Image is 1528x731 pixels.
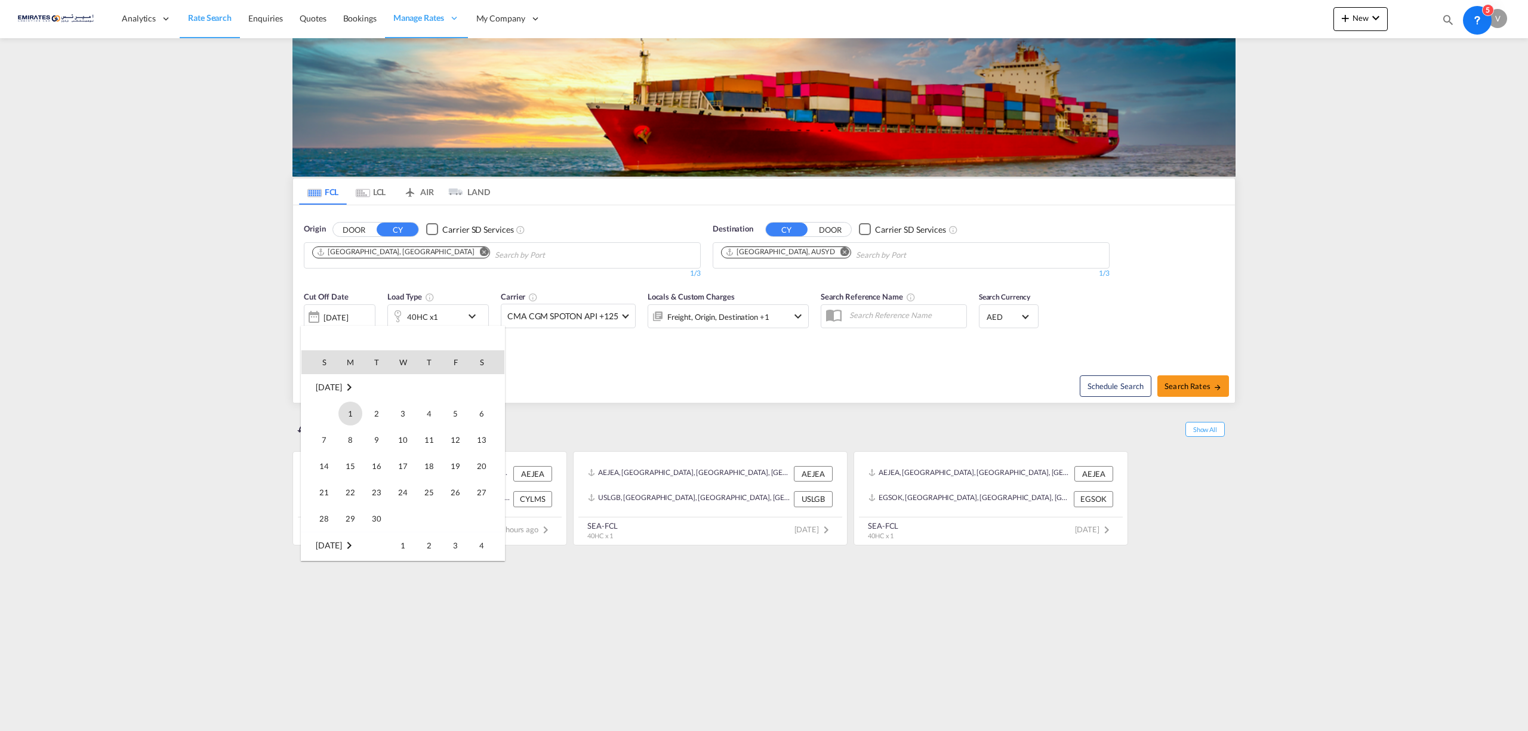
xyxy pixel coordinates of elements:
[390,350,416,374] th: W
[469,453,504,479] td: Saturday September 20 2025
[390,479,416,505] td: Wednesday September 24 2025
[312,428,336,452] span: 7
[363,453,390,479] td: Tuesday September 16 2025
[338,402,362,425] span: 1
[365,507,389,530] span: 30
[416,532,442,559] td: Thursday October 2 2025
[470,454,494,478] span: 20
[301,350,504,560] md-calendar: Calendar
[301,532,390,559] td: October 2025
[416,427,442,453] td: Thursday September 11 2025
[365,454,389,478] span: 16
[301,400,504,427] tr: Week 1
[442,532,469,559] td: Friday October 3 2025
[312,480,336,504] span: 21
[469,479,504,505] td: Saturday September 27 2025
[470,533,494,557] span: 4
[469,350,504,374] th: S
[390,532,416,559] td: Wednesday October 1 2025
[363,350,390,374] th: T
[416,350,442,374] th: T
[417,480,441,504] span: 25
[337,427,363,453] td: Monday September 8 2025
[391,402,415,425] span: 3
[417,402,441,425] span: 4
[390,400,416,427] td: Wednesday September 3 2025
[316,540,341,550] span: [DATE]
[416,400,442,427] td: Thursday September 4 2025
[363,400,390,427] td: Tuesday September 2 2025
[316,382,341,392] span: [DATE]
[391,428,415,452] span: 10
[443,428,467,452] span: 12
[442,350,469,374] th: F
[312,454,336,478] span: 14
[442,427,469,453] td: Friday September 12 2025
[442,479,469,505] td: Friday September 26 2025
[470,428,494,452] span: 13
[365,480,389,504] span: 23
[301,532,504,559] tr: Week 1
[337,400,363,427] td: Monday September 1 2025
[337,479,363,505] td: Monday September 22 2025
[337,505,363,532] td: Monday September 29 2025
[338,454,362,478] span: 15
[442,400,469,427] td: Friday September 5 2025
[338,428,362,452] span: 8
[301,479,337,505] td: Sunday September 21 2025
[338,507,362,530] span: 29
[390,427,416,453] td: Wednesday September 10 2025
[470,402,494,425] span: 6
[365,402,389,425] span: 2
[301,374,504,400] tr: Week undefined
[443,480,467,504] span: 26
[338,480,362,504] span: 22
[443,533,467,557] span: 3
[337,350,363,374] th: M
[469,532,504,559] td: Saturday October 4 2025
[337,453,363,479] td: Monday September 15 2025
[363,427,390,453] td: Tuesday September 9 2025
[417,533,441,557] span: 2
[363,479,390,505] td: Tuesday September 23 2025
[417,428,441,452] span: 11
[443,454,467,478] span: 19
[301,453,504,479] tr: Week 3
[443,402,467,425] span: 5
[470,480,494,504] span: 27
[301,505,337,532] td: Sunday September 28 2025
[312,507,336,530] span: 28
[363,505,390,532] td: Tuesday September 30 2025
[391,454,415,478] span: 17
[469,400,504,427] td: Saturday September 6 2025
[365,428,389,452] span: 9
[301,350,337,374] th: S
[391,533,415,557] span: 1
[390,453,416,479] td: Wednesday September 17 2025
[301,427,504,453] tr: Week 2
[301,427,337,453] td: Sunday September 7 2025
[416,479,442,505] td: Thursday September 25 2025
[391,480,415,504] span: 24
[469,427,504,453] td: Saturday September 13 2025
[301,453,337,479] td: Sunday September 14 2025
[301,505,504,532] tr: Week 5
[416,453,442,479] td: Thursday September 18 2025
[301,374,504,400] td: September 2025
[301,479,504,505] tr: Week 4
[417,454,441,478] span: 18
[442,453,469,479] td: Friday September 19 2025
